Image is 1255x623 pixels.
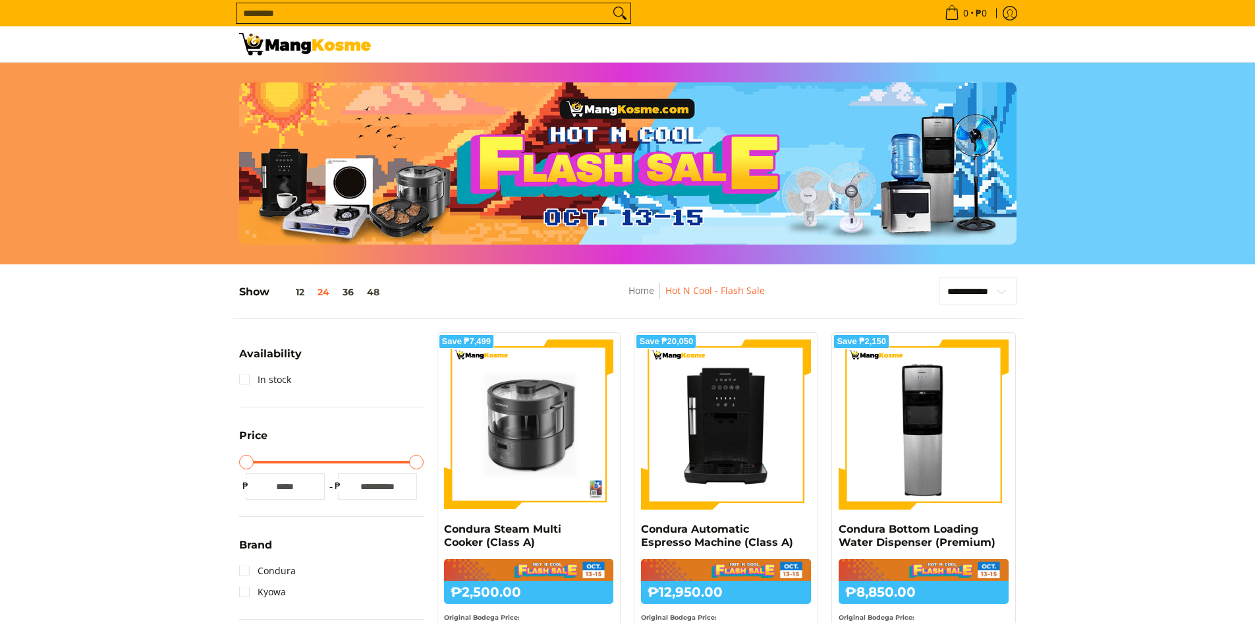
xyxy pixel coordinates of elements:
[239,430,267,441] span: Price
[360,287,386,297] button: 48
[239,560,296,581] a: Condura
[628,284,654,297] a: Home
[839,614,914,621] small: Original Bodega Price:
[839,581,1009,604] h6: ₱8,850.00
[641,581,811,604] h6: ₱12,950.00
[239,540,272,550] span: Brand
[331,479,345,492] span: ₱
[444,581,614,604] h6: ₱2,500.00
[239,540,272,560] summary: Open
[639,338,693,345] span: Save ₱20,050
[336,287,360,297] button: 36
[961,9,970,18] span: 0
[311,287,336,297] button: 24
[239,581,286,603] a: Kyowa
[839,523,995,549] a: Condura Bottom Loading Water Dispenser (Premium)
[534,283,860,312] nav: Breadcrumbs
[239,349,302,369] summary: Open
[974,9,989,18] span: ₱0
[641,614,717,621] small: Original Bodega Price:
[837,338,886,345] span: Save ₱2,150
[444,340,614,510] img: Condura Steam Multi Cooker (Class A)
[444,523,561,549] a: Condura Steam Multi Cooker (Class A)
[641,340,811,510] img: Condura Automatic Espresso Machine (Class A)
[239,33,371,55] img: Hot N Cool: Mang Kosme MID-PAYDAY APPLIANCES SALE! l Mang Kosme
[239,285,386,299] h5: Show
[609,3,630,23] button: Search
[269,287,311,297] button: 12
[839,340,1009,510] img: Condura Bottom Loading Water Dispenser (Premium)
[941,6,991,20] span: •
[665,284,765,297] a: Hot N Cool - Flash Sale
[442,338,491,345] span: Save ₱7,499
[239,369,291,390] a: In stock
[239,479,252,492] span: ₱
[239,430,267,451] summary: Open
[641,523,793,549] a: Condura Automatic Espresso Machine (Class A)
[239,349,302,359] span: Availability
[444,614,520,621] small: Original Bodega Price:
[384,26,1017,62] nav: Main Menu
